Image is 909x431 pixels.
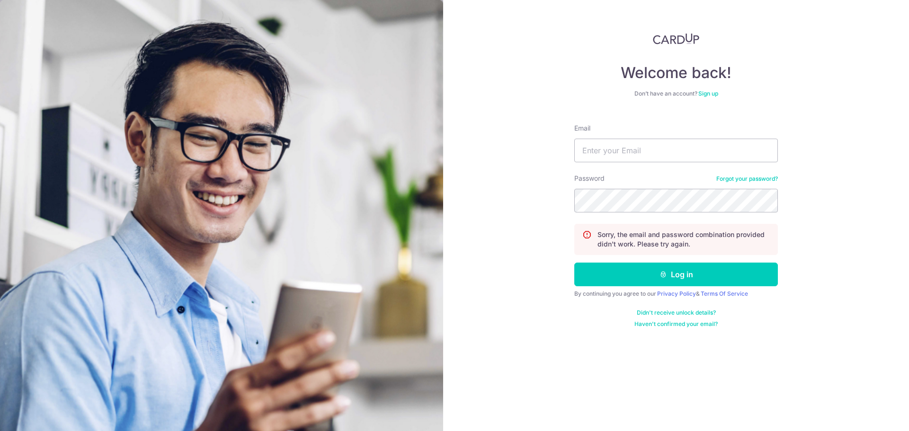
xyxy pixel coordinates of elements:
p: Sorry, the email and password combination provided didn't work. Please try again. [597,230,770,249]
a: Privacy Policy [657,290,696,297]
label: Email [574,123,590,133]
a: Didn't receive unlock details? [637,309,716,317]
button: Log in [574,263,778,286]
label: Password [574,174,605,183]
div: Don’t have an account? [574,90,778,97]
h4: Welcome back! [574,63,778,82]
a: Terms Of Service [701,290,748,297]
div: By continuing you agree to our & [574,290,778,298]
a: Sign up [698,90,718,97]
img: CardUp Logo [653,33,699,44]
a: Forgot your password? [716,175,778,183]
input: Enter your Email [574,139,778,162]
a: Haven't confirmed your email? [634,320,718,328]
